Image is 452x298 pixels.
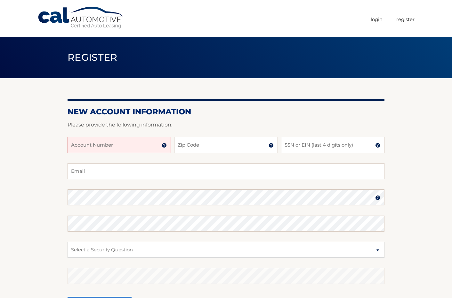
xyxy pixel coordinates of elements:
[68,137,171,153] input: Account Number
[174,137,278,153] input: Zip Code
[162,143,167,148] img: tooltip.svg
[68,51,117,63] span: Register
[371,14,383,25] a: Login
[68,120,384,129] p: Please provide the following information.
[281,137,384,153] input: SSN or EIN (last 4 digits only)
[68,163,384,179] input: Email
[68,107,384,117] h2: New Account Information
[396,14,415,25] a: Register
[375,143,380,148] img: tooltip.svg
[37,6,124,29] a: Cal Automotive
[269,143,274,148] img: tooltip.svg
[375,195,380,200] img: tooltip.svg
